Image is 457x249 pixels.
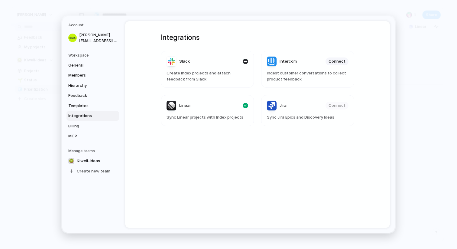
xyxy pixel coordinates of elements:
a: Members [66,70,119,80]
a: MCP [66,131,119,141]
a: General [66,61,119,70]
a: [PERSON_NAME][EMAIL_ADDRESS][DOMAIN_NAME] [66,30,119,45]
span: Linear [179,103,191,109]
div: 🥝 [68,158,74,164]
span: Create Index projects and attach feedback from Slack [167,70,248,82]
a: Templates [66,101,119,111]
span: MCP [68,133,107,139]
span: General [68,62,107,68]
button: Connect [326,57,348,65]
h5: Workspace [68,53,119,58]
span: Slack [179,58,190,64]
span: Feedback [68,93,107,99]
a: Hierarchy [66,81,119,90]
span: Create new team [77,168,110,174]
span: Ingest customer conversations to collect product feedback [267,70,348,82]
a: 🥝Kiwell-Ideas [66,156,119,166]
a: Integrations [66,111,119,121]
a: Billing [66,121,119,131]
span: [EMAIL_ADDRESS][DOMAIN_NAME] [79,38,118,44]
h5: Manage teams [68,148,119,154]
span: [PERSON_NAME] [79,32,118,38]
span: Templates [68,103,107,109]
a: Feedback [66,91,119,100]
a: Create new team [66,166,119,176]
span: Sync Linear projects with Index projects [167,114,248,120]
span: Connect [329,58,345,64]
span: Jira [280,103,287,109]
span: Integrations [68,113,107,119]
span: Hierarchy [68,83,107,89]
span: Intercom [280,58,297,64]
span: Sync Jira Epics and Discovery Ideas [267,114,348,120]
h1: Integrations [161,32,354,43]
h5: Account [68,22,119,28]
span: Kiwell-Ideas [77,158,100,164]
span: Members [68,72,107,78]
span: Billing [68,123,107,129]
